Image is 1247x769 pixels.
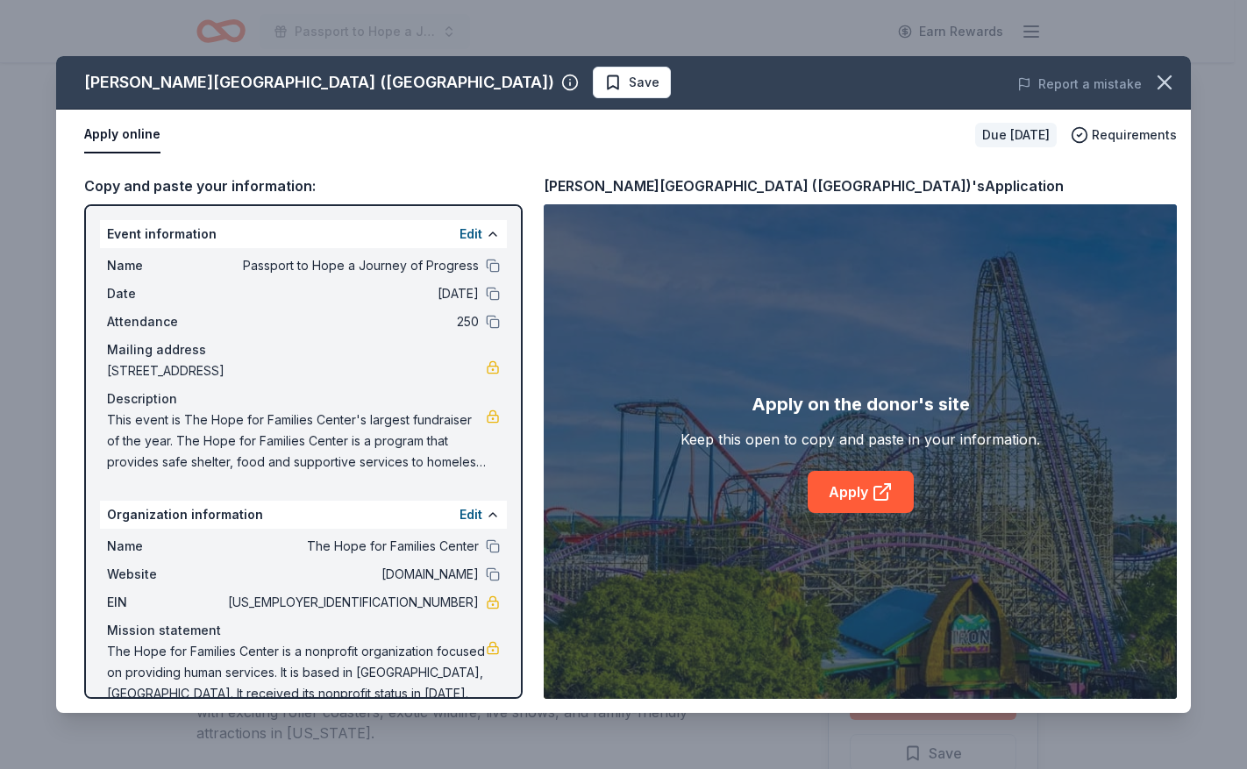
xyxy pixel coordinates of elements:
[107,409,486,473] span: This event is The Hope for Families Center's largest fundraiser of the year. The Hope for Familie...
[593,67,671,98] button: Save
[107,311,224,332] span: Attendance
[107,536,224,557] span: Name
[100,501,507,529] div: Organization information
[107,360,486,381] span: [STREET_ADDRESS]
[107,641,486,704] span: The Hope for Families Center is a nonprofit organization focused on providing human services. It ...
[224,255,479,276] span: Passport to Hope a Journey of Progress
[84,117,160,153] button: Apply online
[100,220,507,248] div: Event information
[107,255,224,276] span: Name
[1017,74,1142,95] button: Report a mistake
[808,471,914,513] a: Apply
[224,564,479,585] span: [DOMAIN_NAME]
[84,174,523,197] div: Copy and paste your information:
[107,592,224,613] span: EIN
[629,72,659,93] span: Save
[224,592,479,613] span: [US_EMPLOYER_IDENTIFICATION_NUMBER]
[752,390,970,418] div: Apply on the donor's site
[107,283,224,304] span: Date
[460,504,482,525] button: Edit
[681,429,1040,450] div: Keep this open to copy and paste in your information.
[1071,125,1177,146] button: Requirements
[544,174,1064,197] div: [PERSON_NAME][GEOGRAPHIC_DATA] ([GEOGRAPHIC_DATA])'s Application
[107,388,500,409] div: Description
[107,339,500,360] div: Mailing address
[84,68,554,96] div: [PERSON_NAME][GEOGRAPHIC_DATA] ([GEOGRAPHIC_DATA])
[1092,125,1177,146] span: Requirements
[107,620,500,641] div: Mission statement
[107,564,224,585] span: Website
[224,311,479,332] span: 250
[460,224,482,245] button: Edit
[224,283,479,304] span: [DATE]
[224,536,479,557] span: The Hope for Families Center
[975,123,1057,147] div: Due [DATE]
